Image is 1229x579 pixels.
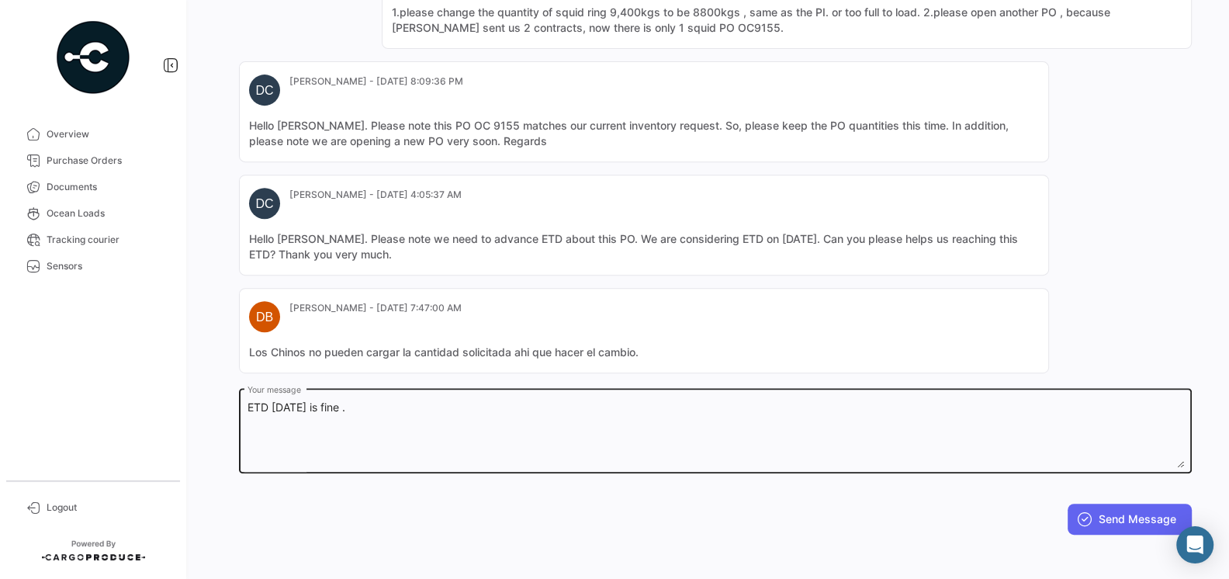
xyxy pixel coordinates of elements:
a: Overview [12,121,174,147]
span: Tracking courier [47,233,168,247]
mat-card-content: Hello [PERSON_NAME]. Please note we need to advance ETD about this PO. We are considering ETD on ... [249,231,1039,262]
span: Overview [47,127,168,141]
a: Ocean Loads [12,200,174,227]
span: Ocean Loads [47,206,168,220]
a: Purchase Orders [12,147,174,174]
mat-card-subtitle: [PERSON_NAME] - [DATE] 7:47:00 AM [289,301,462,315]
button: Send Message [1068,504,1192,535]
mat-card-content: Hello [PERSON_NAME]. Please note this PO OC 9155 matches our current inventory request. So, pleas... [249,118,1039,149]
div: DC [249,75,280,106]
span: Documents [47,180,168,194]
a: Documents [12,174,174,200]
mat-card-content: Los Chinos no pueden cargar la cantidad solicitada ahi que hacer el cambio. [249,345,1039,360]
span: Purchase Orders [47,154,168,168]
mat-card-subtitle: [PERSON_NAME] - [DATE] 4:05:37 AM [289,188,462,202]
a: Tracking courier [12,227,174,253]
div: DC [249,188,280,219]
mat-card-content: 1.please change the quantity of squid ring 9,400kgs to be 8800kgs , same as the PI. or too full t... [392,5,1182,36]
a: Sensors [12,253,174,279]
span: Logout [47,501,168,515]
div: DB [249,301,280,332]
span: Sensors [47,259,168,273]
img: powered-by.png [54,19,132,96]
mat-card-subtitle: [PERSON_NAME] - [DATE] 8:09:36 PM [289,75,463,88]
div: Abrir Intercom Messenger [1176,526,1213,563]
